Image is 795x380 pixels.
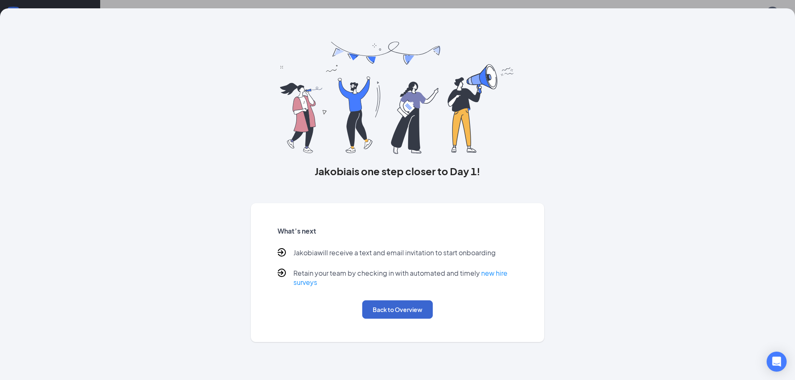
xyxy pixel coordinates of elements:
[293,248,496,259] p: Jakobia will receive a text and email invitation to start onboarding
[280,42,515,154] img: you are all set
[251,164,545,178] h3: Jakobia is one step closer to Day 1!
[293,269,507,287] a: new hire surveys
[293,269,518,287] p: Retain your team by checking in with automated and timely
[362,300,433,319] button: Back to Overview
[767,352,787,372] div: Open Intercom Messenger
[278,226,518,236] h5: What’s next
